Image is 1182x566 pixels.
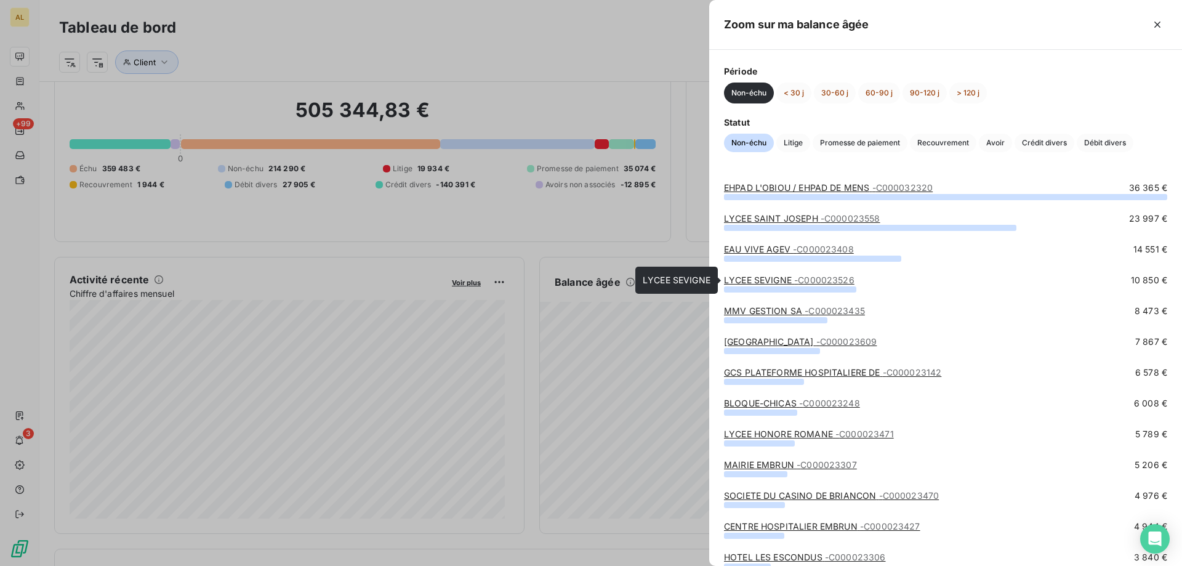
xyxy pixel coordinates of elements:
[1131,274,1167,286] span: 10 850 €
[799,398,860,408] span: - C000023248
[805,305,865,316] span: - C000023435
[724,244,854,254] a: EAU VIVE AGEV
[724,182,933,193] a: EHPAD L'OBIOU / EHPAD DE MENS
[858,83,900,103] button: 60-90 j
[724,83,774,103] button: Non-échu
[860,521,920,532] span: - C000023427
[821,213,880,224] span: - C000023558
[1134,397,1167,410] span: 6 008 €
[872,182,933,193] span: - C000032320
[1135,366,1167,379] span: 6 578 €
[724,459,857,470] a: MAIRIE EMBRUN
[835,429,894,439] span: - C000023471
[724,213,880,224] a: LYCEE SAINT JOSEPH
[1129,212,1167,225] span: 23 997 €
[724,305,865,316] a: MMV GESTION SA
[1135,336,1167,348] span: 7 867 €
[949,83,987,103] button: > 120 j
[794,275,854,285] span: - C000023526
[724,134,774,152] button: Non-échu
[724,429,894,439] a: LYCEE HONORE ROMANE
[1129,182,1167,194] span: 36 365 €
[1133,243,1167,256] span: 14 551 €
[1135,459,1167,471] span: 5 206 €
[793,244,854,254] span: - C000023408
[724,116,1167,129] span: Statut
[825,552,886,562] span: - C000023306
[1135,490,1167,502] span: 4 976 €
[1015,134,1074,152] button: Crédit divers
[797,459,857,470] span: - C000023307
[776,134,810,152] button: Litige
[724,275,854,285] a: LYCEE SEVIGNE
[724,367,941,378] a: GCS PLATEFORME HOSPITALIERE DE
[903,83,947,103] button: 90-120 j
[724,552,886,562] a: HOTEL LES ESCONDUS
[724,16,869,33] h5: Zoom sur ma balance âgée
[724,65,1167,78] span: Période
[1140,524,1170,554] div: Open Intercom Messenger
[883,367,942,378] span: - C000023142
[1134,551,1167,564] span: 3 840 €
[816,336,877,347] span: - C000023609
[724,398,860,408] a: BLOQUE-CHICAS
[1134,520,1167,533] span: 4 944 €
[879,490,939,501] span: - C000023470
[910,134,976,152] button: Recouvrement
[979,134,1012,152] button: Avoir
[724,521,920,532] a: CENTRE HOSPITALIER EMBRUN
[724,490,939,501] a: SOCIETE DU CASINO DE BRIANCON
[643,275,710,285] span: LYCEE SEVIGNE
[1077,134,1133,152] button: Débit divers
[813,134,907,152] button: Promesse de paiement
[776,83,811,103] button: < 30 j
[1135,428,1167,440] span: 5 789 €
[1135,305,1167,317] span: 8 473 €
[814,83,856,103] button: 30-60 j
[724,336,877,347] a: [GEOGRAPHIC_DATA]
